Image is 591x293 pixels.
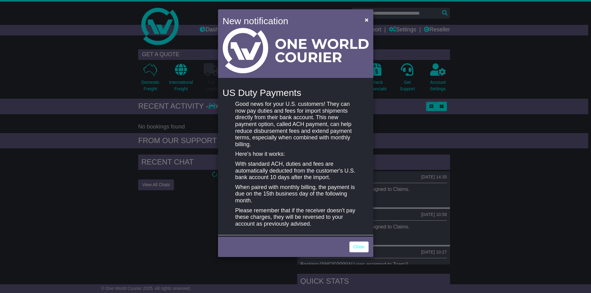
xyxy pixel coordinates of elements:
[365,16,368,23] span: ×
[235,101,356,148] p: Good news for your U.S. customers! They can now pay duties and fees for import shipments directly...
[235,161,356,181] p: With standard ACH, duties and fees are automatically deducted from the customer's U.S. bank accou...
[235,151,356,158] p: Here's how it works:
[223,14,356,28] h4: New notification
[235,184,356,204] p: When paired with monthly billing, the payment is due on the 15th business day of the following mo...
[223,88,369,98] h4: US Duty Payments
[235,207,356,228] p: Please remember that if the receiver doesn't pay these charges, they will be reversed to your acc...
[361,13,371,26] button: Close
[223,28,369,73] img: Light
[349,241,369,252] a: Close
